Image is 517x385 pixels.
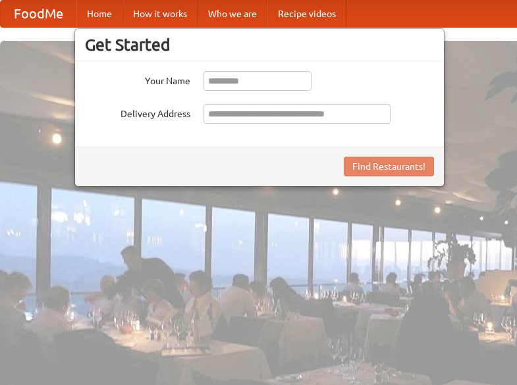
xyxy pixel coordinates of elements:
[85,104,190,120] label: Delivery Address
[76,1,122,27] a: Home
[85,35,434,55] h3: Get Started
[267,1,346,27] a: Recipe videos
[1,1,76,27] a: FoodMe
[198,1,267,27] a: Who we are
[122,1,198,27] a: How it works
[344,157,434,176] button: Find Restaurants!
[85,71,190,88] label: Your Name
